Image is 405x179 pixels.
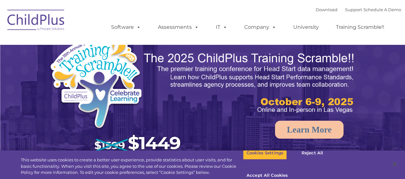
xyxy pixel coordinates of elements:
[329,21,391,34] a: Training Scramble!!
[4,5,68,37] img: ChildPlus by Procare Solutions
[151,21,205,34] a: Assessments
[243,146,287,160] button: Cookies Settings
[388,157,402,171] button: Close
[345,7,362,12] a: Support
[316,7,401,12] font: |
[105,21,147,34] a: Software
[316,7,337,12] a: Download
[292,146,332,160] button: Reject All
[275,121,344,139] a: Learn More
[209,21,234,34] a: IT
[238,21,283,34] a: Company
[21,157,243,176] div: This website uses cookies to create a better user experience, provide statistics about user visit...
[287,21,325,34] a: University
[363,7,401,12] a: Schedule A Demo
